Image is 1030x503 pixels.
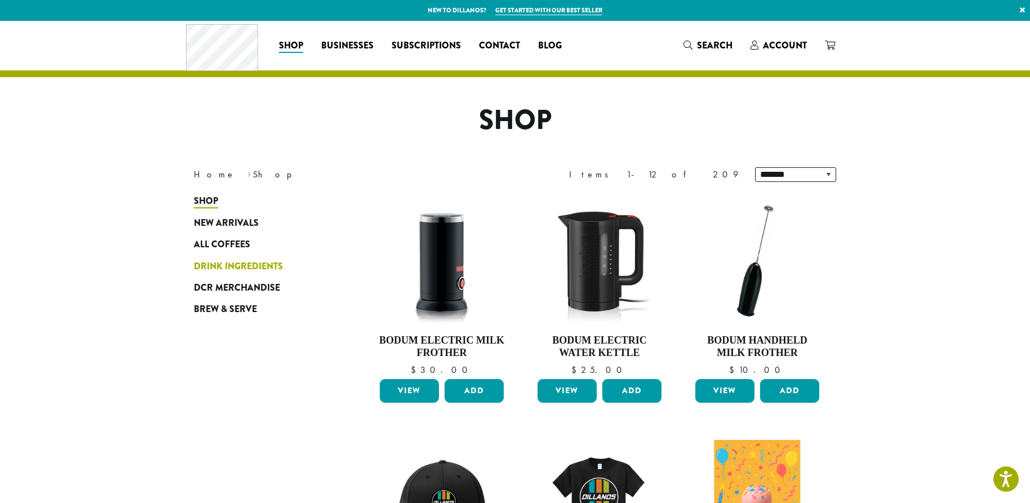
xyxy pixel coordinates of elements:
button: Add [445,379,504,403]
span: Brew & Serve [194,302,257,317]
bdi: 30.00 [411,364,473,376]
span: Shop [194,194,218,208]
span: All Coffees [194,238,250,252]
a: Home [194,168,236,180]
img: DP3955.01.png [535,196,664,326]
a: DCR Merchandise [194,277,329,299]
span: Shop [279,39,303,53]
a: Get started with our best seller [495,6,602,15]
h4: Bodum Handheld Milk Frother [692,335,822,359]
h1: Shop [185,104,845,137]
a: Shop [194,190,329,212]
nav: Breadcrumb [194,168,498,181]
span: Drink Ingredients [194,260,283,274]
a: View [380,379,439,403]
span: $ [411,364,420,376]
a: View [695,379,754,403]
h4: Bodum Electric Milk Frother [377,335,507,359]
span: Subscriptions [392,39,461,53]
span: Search [697,39,732,52]
bdi: 25.00 [571,364,627,376]
button: Add [602,379,661,403]
a: Search [674,36,742,55]
span: › [247,164,251,181]
a: Bodum Handheld Milk Frother $10.00 [692,196,822,375]
span: Contact [479,39,520,53]
a: View [538,379,597,403]
span: DCR Merchandise [194,281,280,295]
img: DP3927.01-002.png [692,196,822,326]
div: Items 1-12 of 209 [569,168,738,181]
a: New Arrivals [194,212,329,234]
bdi: 10.00 [729,364,785,376]
a: Drink Ingredients [194,255,329,277]
span: New Arrivals [194,216,259,230]
button: Add [760,379,819,403]
span: Account [763,39,807,52]
a: Shop [270,37,312,55]
a: Bodum Electric Milk Frother $30.00 [377,196,507,375]
span: $ [729,364,739,376]
span: Businesses [321,39,374,53]
img: DP3954.01-002.png [377,196,507,326]
span: $ [571,364,581,376]
span: Blog [538,39,562,53]
a: Brew & Serve [194,299,329,320]
a: All Coffees [194,234,329,255]
a: Bodum Electric Water Kettle $25.00 [535,196,664,375]
h4: Bodum Electric Water Kettle [535,335,664,359]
